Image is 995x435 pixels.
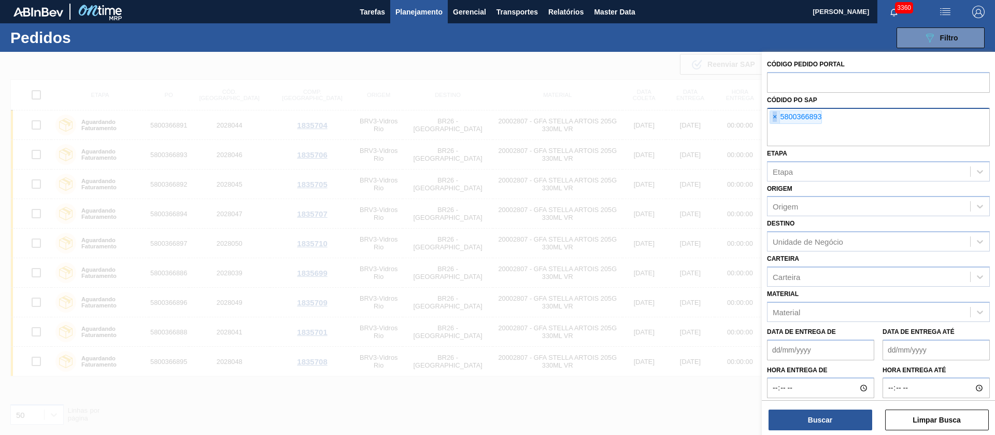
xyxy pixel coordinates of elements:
div: Origem [773,202,798,211]
span: Transportes [496,6,538,18]
div: Etapa [773,167,793,176]
h1: Pedidos [10,32,165,44]
label: Data de Entrega até [883,328,955,335]
input: dd/mm/yyyy [883,340,990,360]
input: dd/mm/yyyy [767,340,874,360]
label: Etapa [767,150,787,157]
label: Carteira [767,255,799,262]
label: Data de Entrega de [767,328,836,335]
div: Carteira [773,272,800,281]
label: Hora entrega até [883,363,990,378]
span: Planejamento [395,6,443,18]
label: Códido PO SAP [767,96,817,104]
label: Hora entrega de [767,363,874,378]
img: Logout [972,6,985,18]
label: Material [767,290,799,298]
button: Notificações [877,5,911,19]
span: 3360 [895,2,913,13]
span: Master Data [594,6,635,18]
div: 5800366893 [770,110,822,124]
button: Filtro [897,27,985,48]
span: Filtro [940,34,958,42]
span: Gerencial [453,6,486,18]
label: Código Pedido Portal [767,61,845,68]
label: Origem [767,185,792,192]
img: userActions [939,6,951,18]
div: Material [773,307,800,316]
label: Destino [767,220,794,227]
span: Relatórios [548,6,584,18]
div: Unidade de Negócio [773,237,843,246]
span: Tarefas [360,6,385,18]
img: TNhmsLtSVTkK8tSr43FrP2fwEKptu5GPRR3wAAAABJRU5ErkJggg== [13,7,63,17]
span: × [770,111,780,123]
